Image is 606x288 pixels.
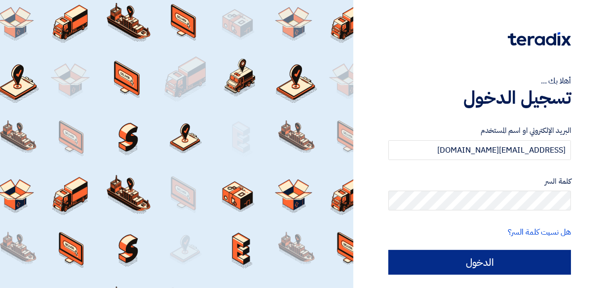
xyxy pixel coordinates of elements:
a: هل نسيت كلمة السر؟ [508,226,571,238]
label: البريد الإلكتروني او اسم المستخدم [388,125,571,136]
label: كلمة السر [388,176,571,187]
img: Teradix logo [508,32,571,46]
div: أهلا بك ... [388,75,571,87]
h1: تسجيل الدخول [388,87,571,109]
input: الدخول [388,250,571,275]
input: أدخل بريد العمل الإلكتروني او اسم المستخدم الخاص بك ... [388,140,571,160]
